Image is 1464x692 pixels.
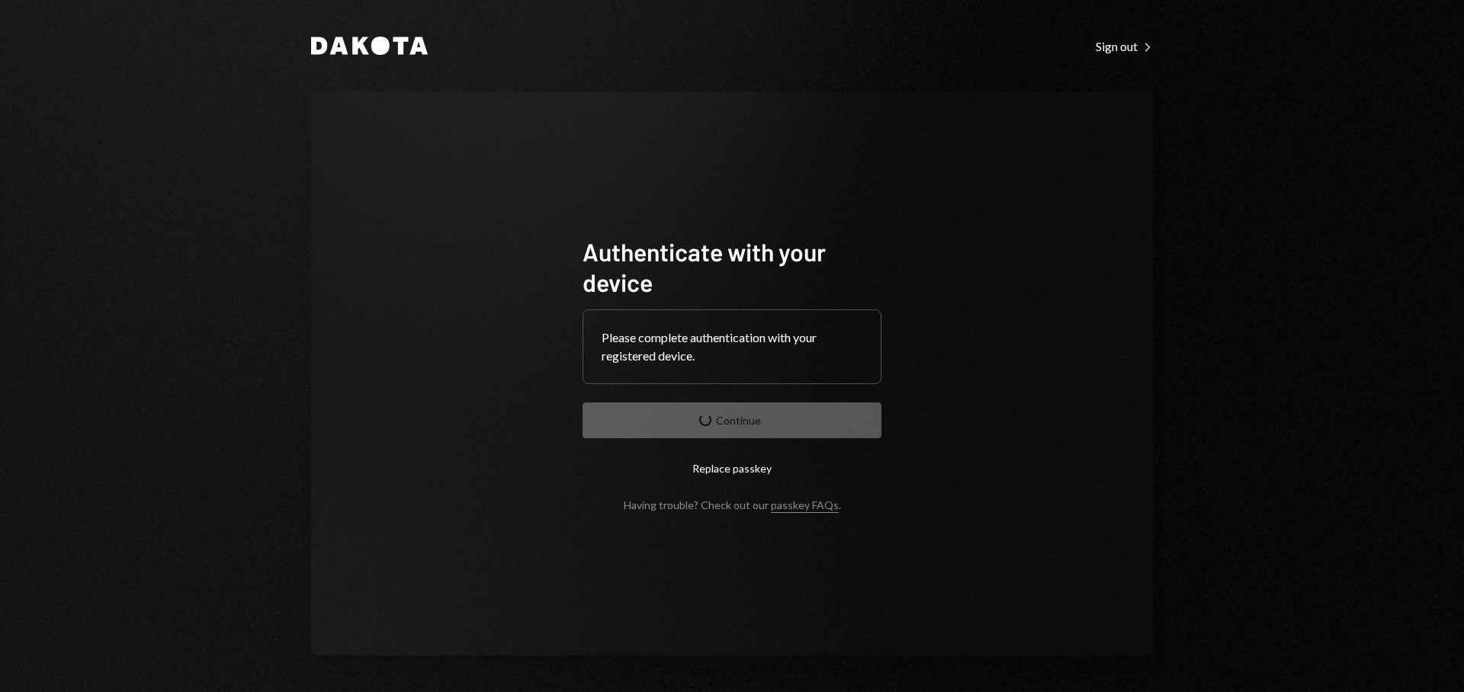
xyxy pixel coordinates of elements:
[1096,39,1153,54] div: Sign out
[583,236,881,297] h1: Authenticate with your device
[583,450,881,486] button: Replace passkey
[1096,37,1153,54] a: Sign out
[624,498,841,511] div: Having trouble? Check out our .
[771,498,839,513] a: passkey FAQs
[602,328,862,365] div: Please complete authentication with your registered device.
